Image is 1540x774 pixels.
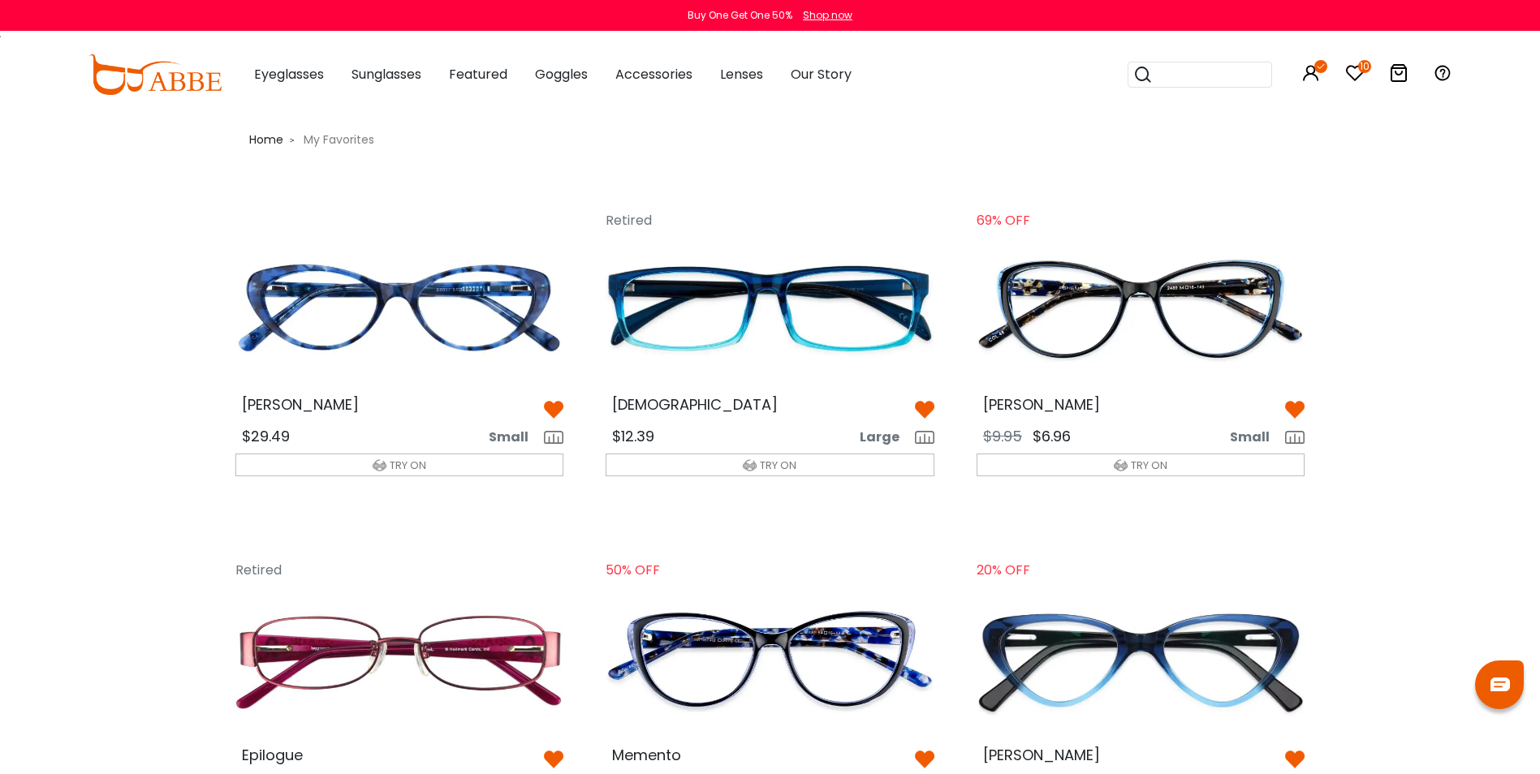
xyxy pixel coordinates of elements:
span: Small [489,428,541,447]
button: TRY ON [606,454,934,476]
span: Goggles [535,65,588,84]
img: size ruler [544,431,563,444]
span: TRY ON [760,458,796,473]
span: My Favorites [297,131,381,148]
span: Accessories [615,65,692,84]
span: Small [1230,428,1283,447]
img: belike_btn.png [544,750,563,769]
span: Large [860,428,912,447]
img: size ruler [1285,431,1305,444]
span: Eyeglasses [254,65,324,84]
div: 20% OFF [977,551,1058,596]
span: TRY ON [1131,458,1167,473]
button: TRY ON [235,454,564,476]
img: belike_btn.png [1285,750,1305,769]
img: tryon [1114,458,1128,472]
a: Shop now [795,8,852,22]
img: tryon [373,458,386,472]
span: TRY ON [390,458,426,473]
img: abbeglasses.com [88,54,222,95]
span: [PERSON_NAME] [983,745,1100,765]
i: 10 [1358,60,1371,73]
span: [PERSON_NAME] [242,394,359,415]
i: > [289,135,294,146]
div: Shop now [803,8,852,23]
span: $12.39 [612,426,654,446]
img: belike_btn.png [915,750,934,769]
span: Our Story [791,65,852,84]
div: Retired [606,201,687,246]
div: 50% OFF [606,551,687,596]
div: 69% OFF [977,201,1058,246]
img: belike_btn.png [1285,400,1305,419]
div: Buy One Get One 50% [688,8,792,23]
span: Sunglasses [352,65,421,84]
a: Home [249,130,283,148]
span: Home [249,131,283,148]
button: TRY ON [977,454,1305,476]
img: belike_btn.png [544,400,563,419]
img: chat [1490,677,1510,691]
div: BOGO [235,201,317,246]
span: $6.96 [1033,426,1071,446]
img: tryon [743,458,757,472]
div: Retired [235,551,317,596]
span: Featured [449,65,507,84]
img: size ruler [915,431,934,444]
span: Memento [612,745,681,765]
span: $9.95 [983,426,1022,446]
span: $29.49 [242,426,290,446]
span: [PERSON_NAME] [983,394,1100,415]
img: belike_btn.png [915,400,934,419]
span: Epilogue [242,745,303,765]
a: 10 [1345,67,1365,85]
span: Lenses [720,65,763,84]
span: [DEMOGRAPHIC_DATA] [612,394,778,415]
